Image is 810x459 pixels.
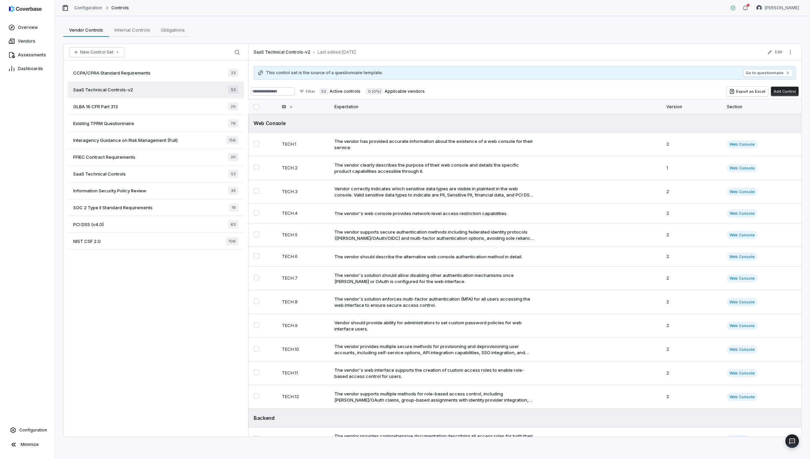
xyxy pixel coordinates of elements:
div: Version [666,99,719,114]
span: Obligations [158,25,188,34]
a: Configuration [74,5,102,11]
div: The vendor's web interface supports the creation of custom access roles to enable role-based acce... [334,367,535,379]
span: Web Console [727,345,757,354]
td: 2 [662,338,723,361]
span: 53 [228,86,238,94]
span: Backend [727,435,749,443]
a: CCPA/CPRA Standard Requirements23 [68,65,244,81]
span: Web Console [727,164,757,172]
span: CCPA/CPRA Standard Requirements [73,70,151,76]
span: Web Console [727,369,757,377]
td: TECH.12 [278,385,330,409]
span: SaaS Technical Controls-v2 [73,87,133,93]
td: TECH.4 [278,204,330,223]
span: Web Console [727,209,757,217]
a: Vendors [1,35,53,47]
td: TECH.20 [278,427,330,451]
a: NIST CSF 2.0106 [68,233,244,250]
button: Chris Morgan avatar[PERSON_NAME] [752,3,803,13]
label: Applicable vendors [366,88,425,95]
button: Select TECH.1 control [254,141,259,146]
div: The vendor's web console provides network-level access restriction capabilities. [334,210,508,216]
span: 53 [319,88,328,95]
span: 52 [228,170,238,178]
span: Configuration [19,427,47,433]
td: 1 [662,427,723,451]
div: The vendor should describe the alternative web console authentication method in detail. [334,254,522,260]
button: Select TECH.5 control [254,232,259,237]
td: 2 [662,133,723,156]
div: Web Console [254,120,796,127]
a: Dashboards [1,63,53,75]
span: Vendors [18,38,35,44]
a: Overview [1,21,53,34]
button: Add Control [771,87,799,96]
button: Select TECH.11 control [254,370,259,375]
span: NIST CSF 2.0 [73,238,101,244]
span: 23 [228,69,238,77]
span: This control set is the source of a questionnaire template. [266,70,383,76]
button: Select TECH.7 control [254,275,259,280]
td: 2 [662,314,723,338]
span: SaaS Technical Controls [73,171,126,177]
div: The vendor provides multiple secure methods for provisioning and deprovisioning user accounts, in... [334,343,535,356]
div: The vendor has provided accurate information about the existence of a web console for their service. [334,138,535,150]
div: ID [282,99,326,114]
a: Assessments [1,49,53,61]
div: Expectation [334,99,658,114]
div: Section [727,99,796,114]
td: 1 [662,156,723,180]
span: Filter [306,89,315,94]
span: Web Console [727,393,757,401]
span: Existing TPRM Questionnaire [73,120,134,126]
button: Export as Excel [726,87,768,96]
div: The vendor supports multiple methods for role-based access control, including [PERSON_NAME]/OAuth... [334,391,535,403]
span: [PERSON_NAME] [765,5,799,11]
span: Web Console [727,322,757,330]
span: Minimize [21,442,39,447]
td: TECH.1 [278,133,330,156]
button: Select TECH.2 control [254,165,259,170]
a: SOC 2 Type II Standard Requirements18 [68,199,244,216]
td: TECH.8 [278,290,330,314]
span: SOC 2 Type II Standard Requirements [73,204,153,211]
span: 18 [229,203,238,212]
td: TECH.6 [278,247,330,267]
div: Backend [254,414,796,422]
button: Select TECH.12 control [254,393,259,399]
a: Configuration [3,424,52,436]
span: Assessments [18,52,46,58]
span: GLBA 16 CFR Part 313 [73,103,118,110]
span: 106 [226,237,238,245]
td: 2 [662,290,723,314]
span: Web Console [727,188,757,196]
div: The vendor supports secure authentication methods including federated identity protocols ([PERSON... [334,229,535,241]
span: Vendor Controls [66,25,106,34]
span: PCI DSS (v4.0) [73,221,104,227]
button: Select TECH.3 control [254,188,259,194]
a: FFIEC Contract Requirements30 [68,149,244,166]
span: Controls [111,5,129,11]
div: Vendor correctly indicates which sensitive data types are visible in plaintext in the web console... [334,186,535,198]
a: GLBA 16 CFR Part 31320 [68,98,244,115]
span: 35 [228,187,238,195]
td: TECH.9 [278,314,330,338]
button: Minimize [3,438,52,451]
img: logo-D7KZi-bG.svg [9,5,42,12]
img: Chris Morgan avatar [756,5,762,11]
div: The vendor's solution enforces multi-factor authentication (MFA) for all users accessing the web ... [334,296,535,308]
span: Information Security Policy Review [73,188,146,194]
a: Interagency Guidance on Risk Management (Full)156 [68,132,244,149]
span: Dashboards [18,66,43,71]
span: Overview [18,25,38,30]
td: TECH.2 [278,156,330,180]
td: TECH.5 [278,223,330,247]
td: 2 [662,180,723,204]
a: Existing TPRM Questionnaire76 [68,115,244,132]
button: Go to questionnaire [743,69,793,77]
span: Interagency Guidance on Risk Management (Full) [73,137,178,143]
a: PCI DSS (v4.0)63 [68,216,244,233]
div: The vendor clearly describes the purpose of their web console and details the specific product ca... [334,162,535,174]
span: • [313,50,315,55]
label: Active controls [319,88,360,95]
